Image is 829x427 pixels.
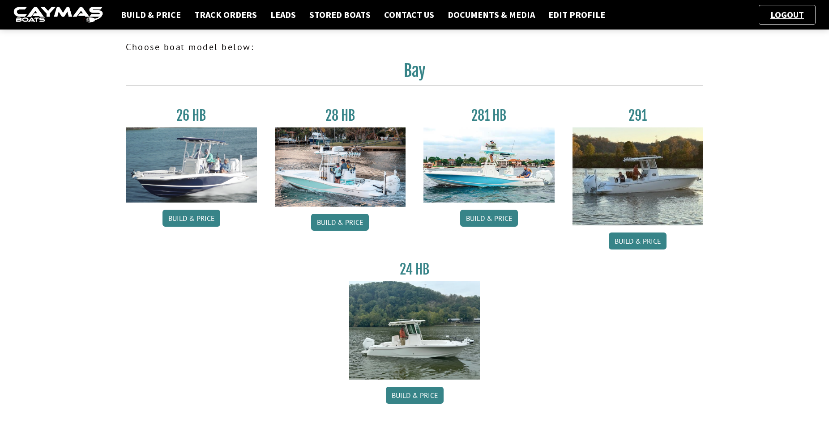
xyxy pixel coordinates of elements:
img: caymas-dealer-connect-2ed40d3bc7270c1d8d7ffb4b79bf05adc795679939227970def78ec6f6c03838.gif [13,7,103,23]
h3: 26 HB [126,107,257,124]
p: Choose boat model below: [126,40,703,54]
a: Build & Price [162,210,220,227]
img: 28_hb_thumbnail_for_caymas_connect.jpg [275,127,406,207]
h3: 281 HB [423,107,555,124]
h3: 291 [573,107,704,124]
img: 26_new_photo_resized.jpg [126,127,257,203]
a: Contact Us [380,9,439,21]
a: Logout [766,9,808,20]
img: 291_Thumbnail.jpg [573,127,704,225]
a: Build & Price [116,9,185,21]
h3: 28 HB [275,107,406,124]
a: Edit Profile [544,9,610,21]
img: 24_HB_thumbnail.jpg [349,281,480,379]
a: Documents & Media [443,9,539,21]
a: Build & Price [609,233,667,249]
a: Build & Price [311,214,369,231]
img: 28-hb-twin.jpg [423,127,555,203]
h3: 24 HB [349,261,480,278]
a: Build & Price [460,210,518,227]
h2: Bay [126,61,703,86]
a: Stored Boats [305,9,375,21]
a: Track Orders [190,9,261,21]
a: Build & Price [386,387,444,404]
a: Leads [266,9,300,21]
